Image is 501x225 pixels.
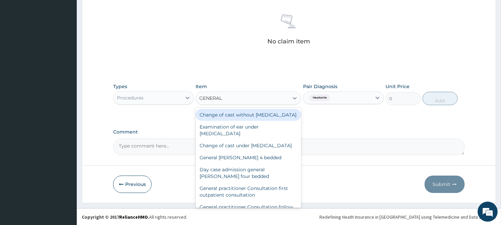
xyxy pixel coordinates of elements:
[196,109,301,121] div: Change of cast without [MEDICAL_DATA]
[39,69,92,137] span: We're online!
[196,164,301,182] div: Day case admission general [PERSON_NAME] four bedded
[196,152,301,164] div: General [PERSON_NAME] 4 bedded
[425,176,465,193] button: Submit
[196,140,301,152] div: Change of cast under [MEDICAL_DATA]
[196,121,301,140] div: Examination of ear under [MEDICAL_DATA]
[319,214,496,220] div: Redefining Heath Insurance in [GEOGRAPHIC_DATA] using Telemedicine and Data Science!
[117,94,144,101] div: Procedures
[82,214,149,220] strong: Copyright © 2017 .
[386,83,410,90] label: Unit Price
[113,176,152,193] button: Previous
[3,152,127,176] textarea: Type your message and hit 'Enter'
[12,33,27,50] img: d_794563401_company_1708531726252_794563401
[113,129,465,135] label: Comment
[196,182,301,201] div: General practitioner Consultation first outpatient consultation
[196,201,301,220] div: General practitioner Consultation follow up
[267,38,310,45] p: No claim item
[309,94,330,101] span: Headache
[119,214,148,220] a: RelianceHMO
[35,37,112,46] div: Chat with us now
[303,83,337,90] label: Pair Diagnosis
[423,92,458,105] button: Add
[113,84,127,89] label: Types
[196,83,207,90] label: Item
[109,3,126,19] div: Minimize live chat window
